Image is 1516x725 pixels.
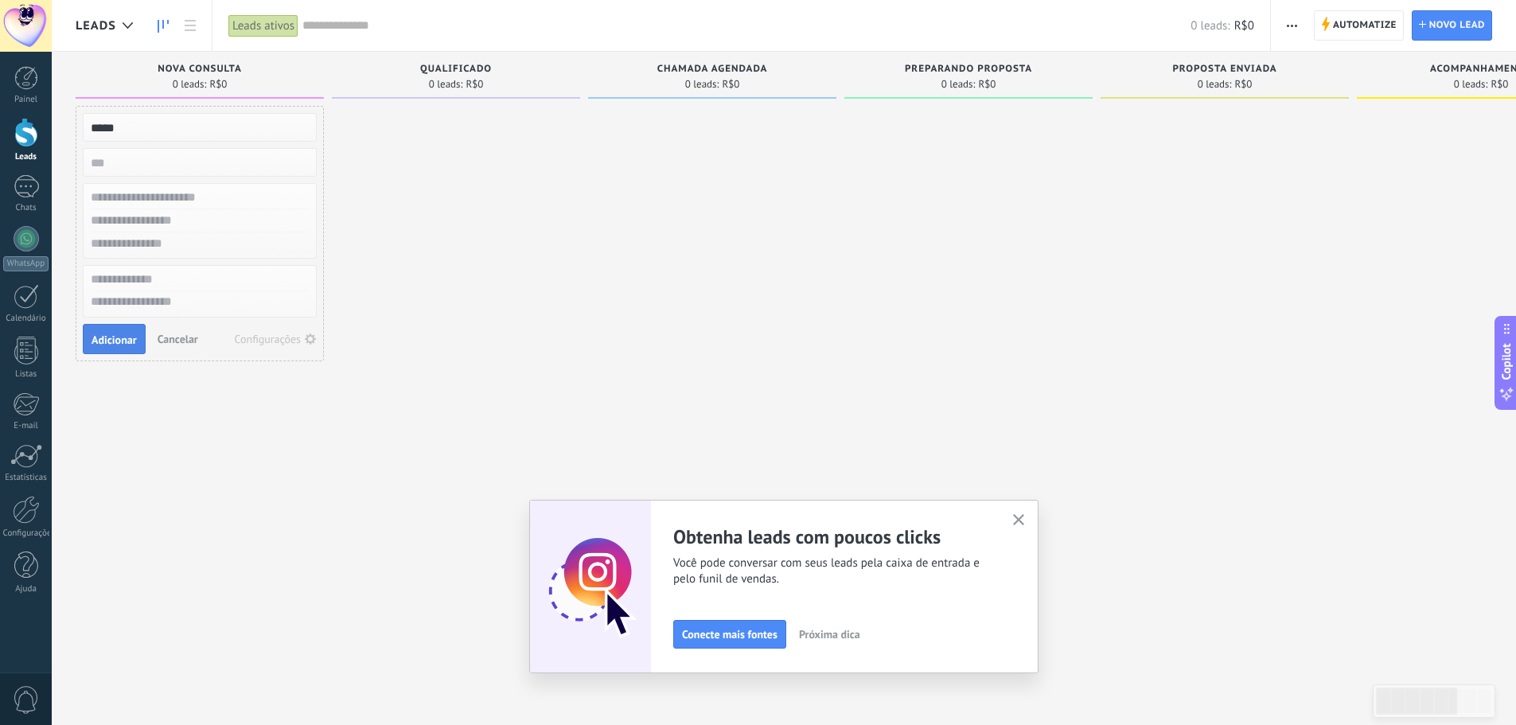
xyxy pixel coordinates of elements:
[978,80,996,89] span: R$0
[1412,10,1492,41] a: Novo lead
[3,256,49,271] div: WhatsApp
[83,324,146,354] button: Adicionar
[150,10,177,41] a: Leads
[1191,18,1230,33] span: 0 leads:
[852,64,1085,77] div: Preparando proposta
[3,421,49,431] div: E-mail
[682,629,777,640] span: Conecte mais fontes
[722,80,739,89] span: R$0
[1491,80,1508,89] span: R$0
[177,10,204,41] a: Lista
[466,80,483,89] span: R$0
[1198,80,1232,89] span: 0 leads:
[3,473,49,483] div: Estatísticas
[158,64,242,75] span: Nova consulta
[3,528,49,539] div: Configurações
[229,328,323,350] button: Configurações
[673,524,993,549] h2: Obtenha leads com poucos clicks
[1333,11,1397,40] span: Automatize
[1109,64,1341,77] div: Proposta enviada
[941,80,976,89] span: 0 leads:
[3,584,49,594] div: Ajuda
[158,332,198,346] span: Cancelar
[209,80,227,89] span: R$0
[1172,64,1276,75] span: Proposta enviada
[1498,343,1514,380] span: Copilot
[3,152,49,162] div: Leads
[673,555,993,587] span: Você pode conversar com seus leads pela caixa de entrada e pelo funil de vendas.
[1429,11,1485,40] span: Novo lead
[420,64,492,75] span: Qualificado
[1454,80,1488,89] span: 0 leads:
[799,629,860,640] span: Próxima dica
[84,64,316,77] div: Nova consulta
[235,333,302,345] div: Configurações
[1234,18,1254,33] span: R$0
[3,203,49,213] div: Chats
[340,64,572,77] div: Qualificado
[173,80,207,89] span: 0 leads:
[3,314,49,324] div: Calendário
[905,64,1032,75] span: Preparando proposta
[596,64,828,77] div: Chamada agendada
[657,64,768,75] span: Chamada agendada
[1280,10,1304,41] button: Mais
[673,620,786,649] button: Conecte mais fontes
[429,80,463,89] span: 0 leads:
[228,14,298,37] div: Leads ativos
[685,80,719,89] span: 0 leads:
[76,18,116,33] span: Leads
[151,327,205,351] button: Cancelar
[1234,80,1252,89] span: R$0
[92,334,137,345] span: Adicionar
[3,369,49,380] div: Listas
[3,95,49,105] div: Painel
[792,622,867,646] button: Próxima dica
[1314,10,1404,41] a: Automatize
